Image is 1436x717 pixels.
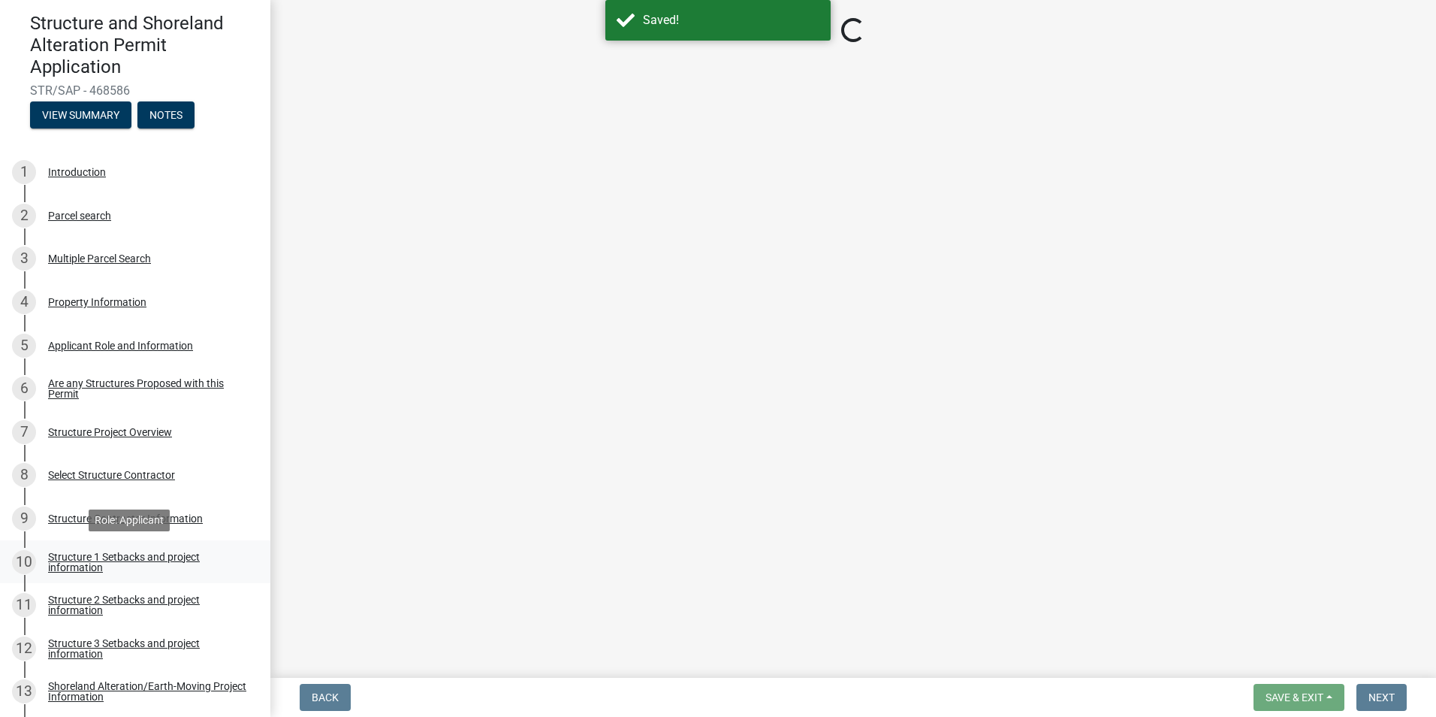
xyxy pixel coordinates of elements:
div: Parcel search [48,210,111,221]
wm-modal-confirm: Summary [30,110,131,123]
div: 8 [12,463,36,487]
div: Select Structure Contractor [48,470,175,480]
button: Back [300,684,351,711]
div: Saved! [643,11,819,29]
div: Applicant Role and Information [48,340,193,351]
div: Role: Applicant [89,510,170,531]
div: 1 [12,160,36,184]
wm-modal-confirm: Notes [137,110,195,123]
h4: Structure and Shoreland Alteration Permit Application [30,13,258,77]
span: Back [312,691,339,703]
div: Structure 2 Setbacks and project information [48,594,246,616]
div: 9 [12,507,36,531]
button: Notes [137,101,195,129]
div: Introduction [48,167,106,177]
div: 4 [12,290,36,314]
span: STR/SAP - 468586 [30,83,240,98]
div: Multiple Parcel Search [48,253,151,264]
div: 10 [12,550,36,574]
div: 7 [12,420,36,444]
div: Structure 1 Setbacks and project information [48,552,246,573]
button: Next [1356,684,1407,711]
div: 12 [12,637,36,661]
div: Property Information [48,297,146,307]
div: Structure Project Overview [48,427,172,437]
button: Save & Exit [1253,684,1344,711]
div: 11 [12,593,36,617]
div: 2 [12,204,36,228]
div: Structure Contractor Information [48,513,203,524]
span: Next [1368,691,1395,703]
div: 3 [12,247,36,271]
div: 6 [12,377,36,401]
span: Save & Exit [1266,691,1323,703]
div: Shoreland Alteration/Earth-Moving Project Information [48,681,246,702]
div: Structure 3 Setbacks and project information [48,638,246,659]
button: View Summary [30,101,131,129]
div: Are any Structures Proposed with this Permit [48,378,246,399]
div: 5 [12,334,36,358]
div: 13 [12,679,36,703]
